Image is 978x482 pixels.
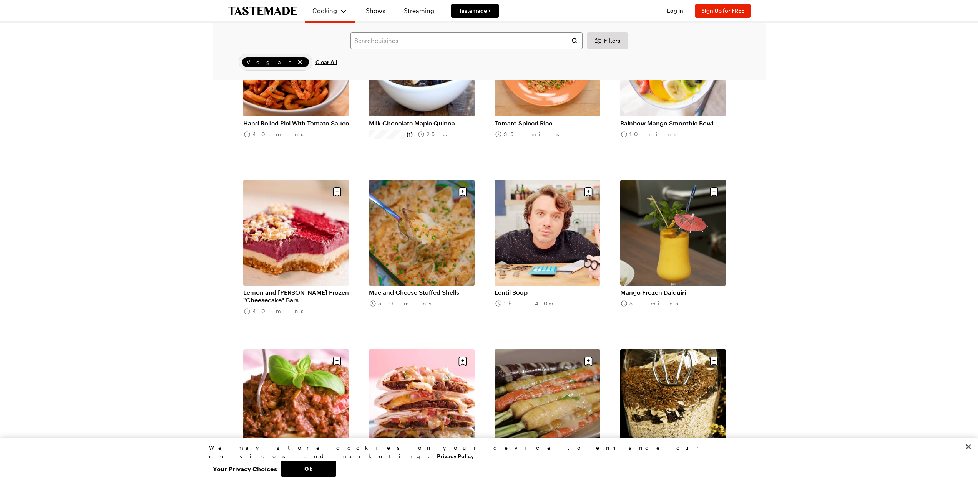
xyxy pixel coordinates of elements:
span: Sign Up for FREE [701,7,744,14]
button: Save recipe [455,185,470,199]
span: Tastemade + [459,7,491,15]
a: Lentil Soup [495,289,600,296]
a: Mac and Cheese Stuffed Shells [369,289,475,296]
button: Desktop filters [587,32,628,49]
button: Save recipe [581,354,596,368]
button: Save recipe [455,354,470,368]
button: Save recipe [330,185,344,199]
a: Hand Rolled Pici With Tomato Sauce [243,119,349,127]
button: Log In [660,7,691,15]
button: Your Privacy Choices [209,461,281,477]
a: To Tastemade Home Page [228,7,297,15]
button: Save recipe [581,185,596,199]
span: Log In [667,7,683,14]
span: Vegan [247,58,294,66]
a: Mango Frozen Daiquiri [620,289,726,296]
button: remove Vegan [296,58,304,66]
button: Cooking [312,3,347,18]
button: Save recipe [707,354,721,368]
a: Lemon and [PERSON_NAME] Frozen "Cheesecake" Bars [243,289,349,304]
a: More information about your privacy, opens in a new tab [437,452,474,459]
span: Cooking [312,7,337,14]
button: Clear All [315,54,337,71]
div: Privacy [209,444,762,477]
button: Sign Up for FREE [695,4,751,18]
div: We may store cookies on your device to enhance our services and marketing. [209,444,762,461]
button: Save recipe [330,354,344,368]
button: Save recipe [707,185,721,199]
span: Clear All [315,58,337,66]
span: Filters [604,37,620,45]
button: Close [960,438,977,455]
a: Rainbow Mango Smoothie Bowl [620,119,726,127]
a: Tomato Spiced Rice [495,119,600,127]
button: Ok [281,461,336,477]
a: Tastemade + [451,4,499,18]
a: Milk Chocolate Maple Quinoa [369,119,475,127]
